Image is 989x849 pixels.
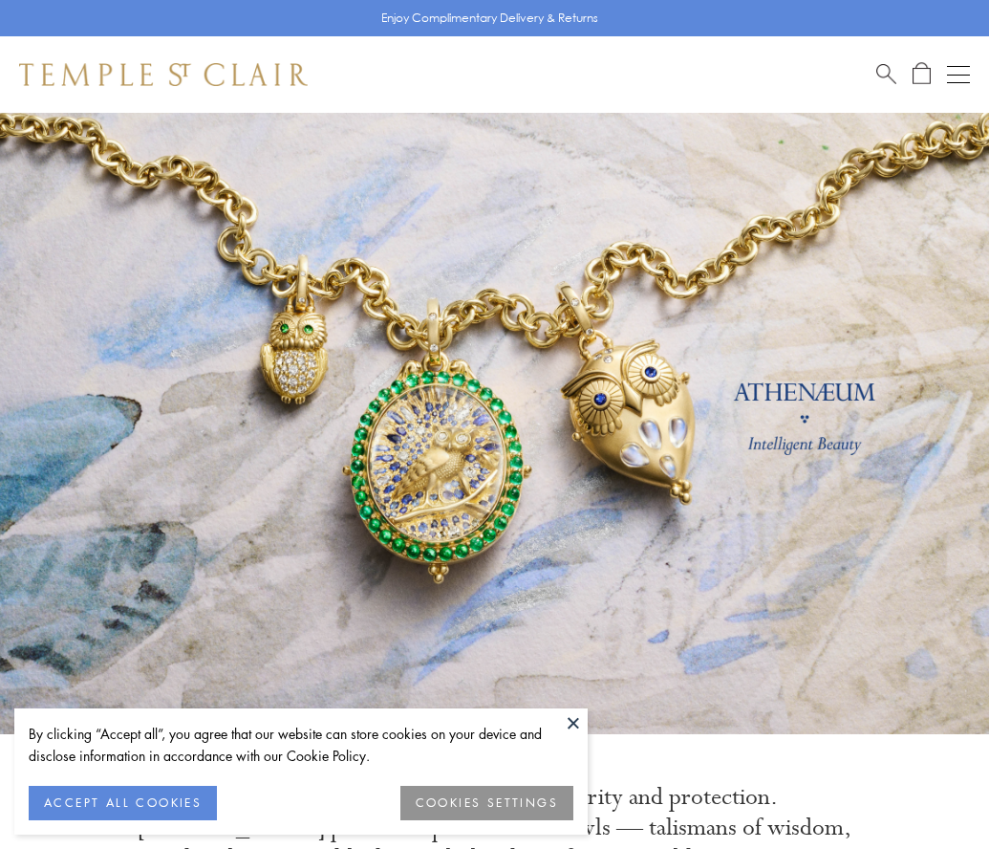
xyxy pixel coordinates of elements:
[381,9,598,28] p: Enjoy Complimentary Delivery & Returns
[947,63,970,86] button: Open navigation
[29,786,217,820] button: ACCEPT ALL COOKIES
[876,62,896,86] a: Search
[400,786,573,820] button: COOKIES SETTINGS
[29,723,573,767] div: By clicking “Accept all”, you agree that our website can store cookies on your device and disclos...
[19,63,308,86] img: Temple St. Clair
[913,62,931,86] a: Open Shopping Bag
